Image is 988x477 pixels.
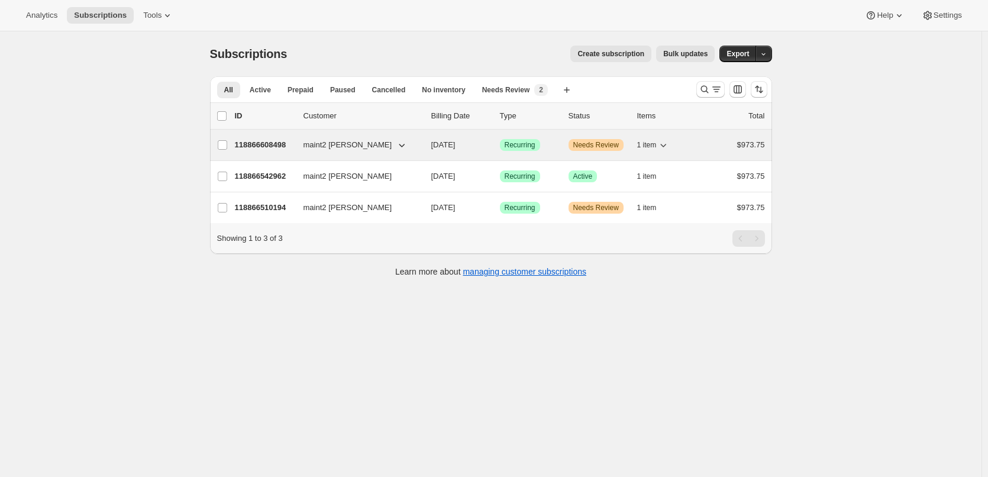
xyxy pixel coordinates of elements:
[431,110,490,122] p: Billing Date
[372,85,406,95] span: Cancelled
[637,203,657,212] span: 1 item
[235,168,765,185] div: 118866542962maint2 [PERSON_NAME][DATE]SuccessRecurringSuccessActive1 item$973.75
[288,85,314,95] span: Prepaid
[505,172,535,181] span: Recurring
[136,7,180,24] button: Tools
[569,110,628,122] p: Status
[573,140,619,150] span: Needs Review
[303,110,422,122] p: Customer
[751,81,767,98] button: Sort the results
[296,167,415,186] button: maint2 [PERSON_NAME]
[235,199,765,216] div: 118866510194maint2 [PERSON_NAME][DATE]SuccessRecurringWarningNeeds Review1 item$973.75
[637,172,657,181] span: 1 item
[748,110,764,122] p: Total
[303,139,392,151] span: maint2 [PERSON_NAME]
[637,110,696,122] div: Items
[505,140,535,150] span: Recurring
[431,203,456,212] span: [DATE]
[719,46,756,62] button: Export
[505,203,535,212] span: Recurring
[696,81,725,98] button: Search and filter results
[330,85,356,95] span: Paused
[637,137,670,153] button: 1 item
[732,230,765,247] nav: Pagination
[656,46,715,62] button: Bulk updates
[934,11,962,20] span: Settings
[235,110,294,122] p: ID
[19,7,64,24] button: Analytics
[557,82,576,98] button: Create new view
[539,85,543,95] span: 2
[303,170,392,182] span: maint2 [PERSON_NAME]
[737,172,765,181] span: $973.75
[235,170,294,182] p: 118866542962
[395,266,586,278] p: Learn more about
[500,110,559,122] div: Type
[431,140,456,149] span: [DATE]
[235,137,765,153] div: 118866608498maint2 [PERSON_NAME][DATE]SuccessRecurringWarningNeeds Review1 item$973.75
[235,110,765,122] div: IDCustomerBilling DateTypeStatusItemsTotal
[235,202,294,214] p: 118866510194
[858,7,912,24] button: Help
[737,203,765,212] span: $973.75
[573,172,593,181] span: Active
[296,198,415,217] button: maint2 [PERSON_NAME]
[210,47,288,60] span: Subscriptions
[67,7,134,24] button: Subscriptions
[224,85,233,95] span: All
[422,85,465,95] span: No inventory
[74,11,127,20] span: Subscriptions
[573,203,619,212] span: Needs Review
[250,85,271,95] span: Active
[877,11,893,20] span: Help
[482,85,530,95] span: Needs Review
[663,49,708,59] span: Bulk updates
[143,11,162,20] span: Tools
[296,136,415,154] button: maint2 [PERSON_NAME]
[915,7,969,24] button: Settings
[570,46,651,62] button: Create subscription
[463,267,586,276] a: managing customer subscriptions
[729,81,746,98] button: Customize table column order and visibility
[637,140,657,150] span: 1 item
[431,172,456,181] span: [DATE]
[577,49,644,59] span: Create subscription
[637,168,670,185] button: 1 item
[737,140,765,149] span: $973.75
[727,49,749,59] span: Export
[26,11,57,20] span: Analytics
[235,139,294,151] p: 118866608498
[637,199,670,216] button: 1 item
[303,202,392,214] span: maint2 [PERSON_NAME]
[217,233,283,244] p: Showing 1 to 3 of 3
